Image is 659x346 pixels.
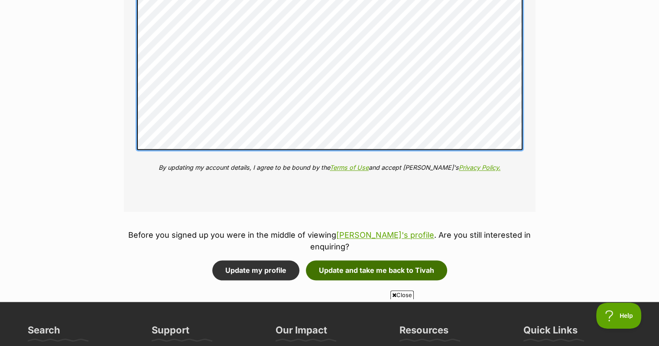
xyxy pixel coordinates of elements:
p: By updating my account details, I agree to be bound by the and accept [PERSON_NAME]'s [137,163,523,172]
h3: Quick Links [523,323,578,341]
button: Update my profile [212,260,299,280]
button: Update and take me back to Tivah [306,260,447,280]
span: Close [390,291,414,299]
h3: Search [28,323,60,341]
a: Terms of Use [330,164,369,171]
iframe: Help Scout Beacon - Open [596,303,642,329]
p: Before you signed up you were in the middle of viewing . Are you still interested in enquiring? [124,229,536,252]
a: Privacy Policy. [459,164,500,171]
a: [PERSON_NAME]'s profile [336,230,434,239]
